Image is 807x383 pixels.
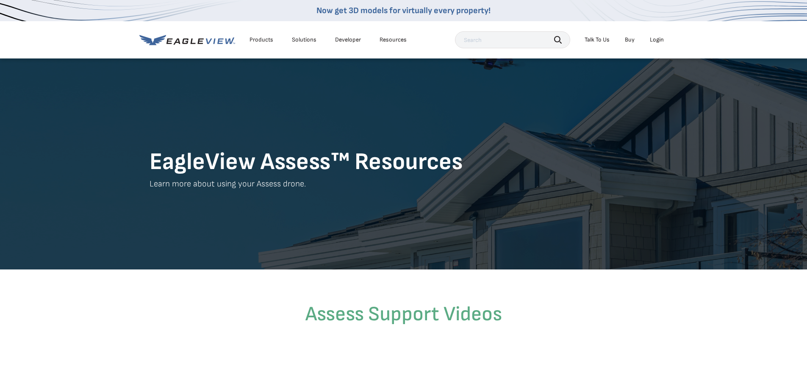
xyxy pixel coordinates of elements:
[650,36,664,44] div: Login
[455,31,570,48] input: Search
[292,36,316,44] div: Solutions
[316,6,491,16] a: Now get 3D models for virtually every property!
[335,36,361,44] a: Developer
[156,302,652,327] h3: Assess Support Videos
[150,177,658,203] p: Learn more about using your Assess drone.
[380,36,407,44] div: Resources
[150,148,463,176] strong: EagleView Assess™ Resources
[625,36,635,44] a: Buy
[250,36,273,44] div: Products
[585,36,610,44] div: Talk To Us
